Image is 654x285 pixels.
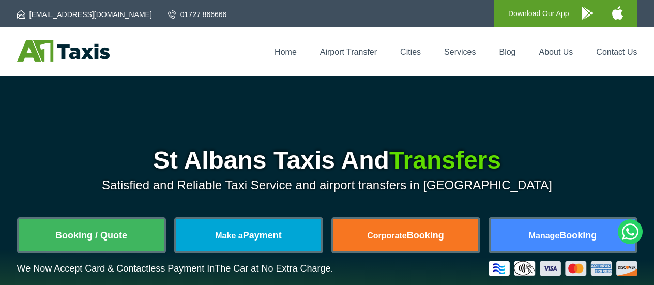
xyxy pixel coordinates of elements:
[596,48,637,56] a: Contact Us
[367,231,406,240] span: Corporate
[529,231,560,240] span: Manage
[215,263,333,274] span: The Car at No Extra Charge.
[539,48,573,56] a: About Us
[17,9,152,20] a: [EMAIL_ADDRESS][DOMAIN_NAME]
[320,48,377,56] a: Airport Transfer
[489,261,637,276] img: Credit And Debit Cards
[582,7,593,20] img: A1 Taxis Android App
[275,48,297,56] a: Home
[17,263,333,274] p: We Now Accept Card & Contactless Payment In
[168,9,227,20] a: 01727 866666
[17,148,637,173] h1: St Albans Taxis And
[17,40,110,62] img: A1 Taxis St Albans LTD
[508,7,569,20] p: Download Our App
[491,219,635,251] a: ManageBooking
[176,219,321,251] a: Make aPayment
[333,219,478,251] a: CorporateBooking
[400,48,421,56] a: Cities
[444,48,476,56] a: Services
[499,48,515,56] a: Blog
[612,6,623,20] img: A1 Taxis iPhone App
[215,231,242,240] span: Make a
[17,178,637,192] p: Satisfied and Reliable Taxi Service and airport transfers in [GEOGRAPHIC_DATA]
[19,219,164,251] a: Booking / Quote
[389,146,501,174] span: Transfers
